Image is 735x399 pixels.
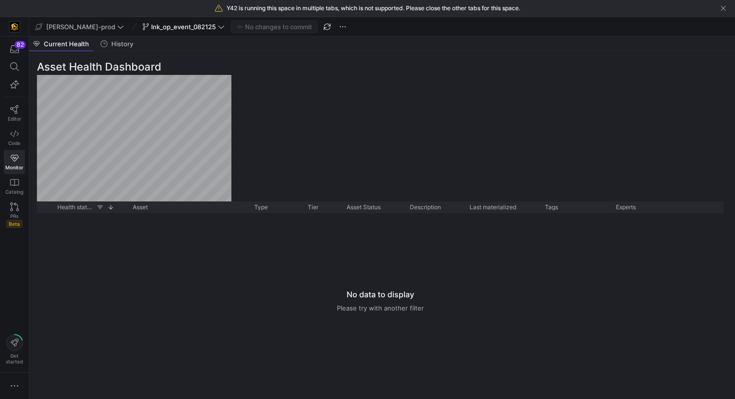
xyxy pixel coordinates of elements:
[254,204,268,211] span: Type
[4,150,25,174] a: Monitor
[4,330,25,368] button: Getstarted
[6,220,22,228] span: Beta
[4,126,25,150] a: Code
[8,140,20,146] span: Code
[4,174,25,199] a: Catalog
[410,204,441,211] span: Description
[227,5,520,12] span: Y42 is running this space in multiple tabs, which is not supported. Please close the other tabs f...
[140,20,227,33] button: lnk_op_event_082125
[4,18,25,35] a: https://storage.googleapis.com/y42-prod-data-exchange/images/uAsz27BndGEK0hZWDFeOjoxA7jCwgK9jE472...
[151,23,216,31] span: lnk_op_event_082125
[133,204,148,211] span: Asset
[616,204,636,211] span: Experts
[4,199,25,232] a: PRsBeta
[8,116,21,122] span: Editor
[37,59,723,75] h3: Asset Health Dashboard
[44,41,89,47] span: Current Health
[5,189,23,195] span: Catalog
[6,353,23,364] span: Get started
[111,41,133,47] span: History
[4,40,25,58] button: 82
[4,101,25,126] a: Editor
[347,204,381,211] span: Asset Status
[308,204,318,211] span: Tier
[10,22,19,32] img: https://storage.googleapis.com/y42-prod-data-exchange/images/uAsz27BndGEK0hZWDFeOjoxA7jCwgK9jE472...
[33,20,126,33] button: [PERSON_NAME]-prod
[10,213,18,219] span: PRs
[57,204,93,211] span: Health status
[15,41,26,49] div: 82
[46,23,115,31] span: [PERSON_NAME]-prod
[470,204,516,211] span: Last materialized
[5,164,23,170] span: Monitor
[545,204,558,211] span: Tags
